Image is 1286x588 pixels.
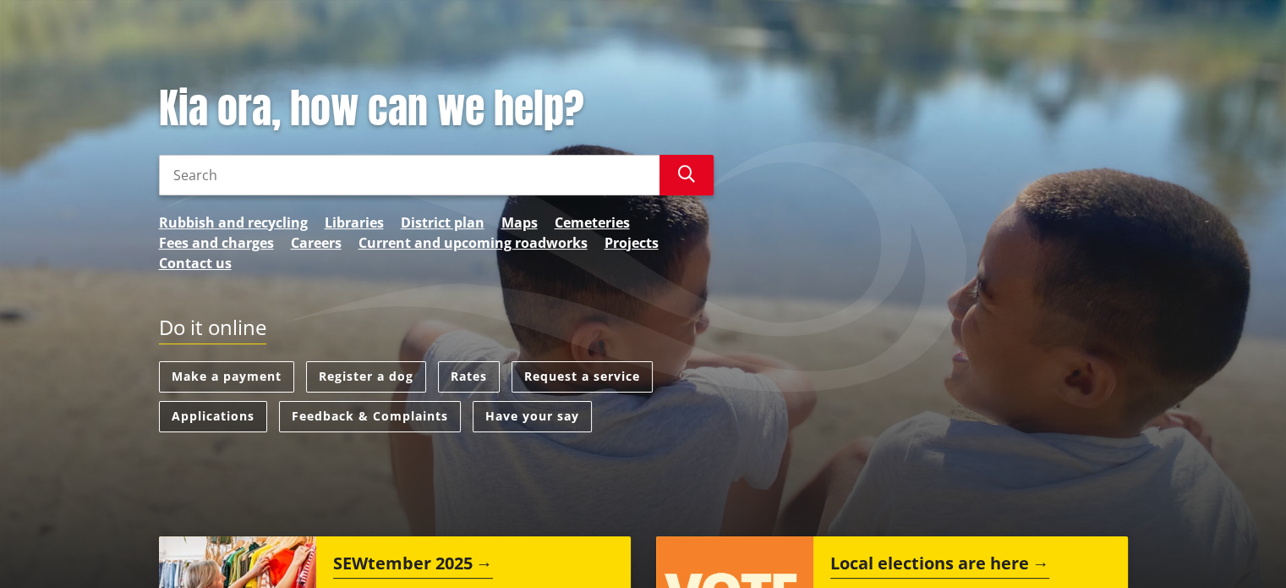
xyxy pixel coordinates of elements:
a: Have your say [473,401,592,432]
a: Applications [159,401,267,432]
a: Libraries [325,212,384,233]
a: Fees and charges [159,233,274,253]
a: Rates [438,361,500,393]
h2: Do it online [159,316,266,345]
a: Cemeteries [555,212,630,233]
a: Rubbish and recycling [159,212,308,233]
h1: Kia ora, how can we help? [159,85,714,134]
a: Projects [605,233,659,253]
iframe: Messenger Launcher [1208,517,1269,578]
a: Careers [291,233,342,253]
a: Maps [501,212,538,233]
h2: Local elections are here [830,553,1049,579]
a: Contact us [159,253,232,273]
a: Register a dog [306,361,426,393]
a: Request a service [512,361,653,393]
h2: SEWtember 2025 [333,553,493,579]
a: District plan [401,212,484,233]
a: Make a payment [159,361,294,393]
a: Feedback & Complaints [279,401,461,432]
a: Current and upcoming roadworks [358,233,588,253]
input: Search input [159,155,659,195]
